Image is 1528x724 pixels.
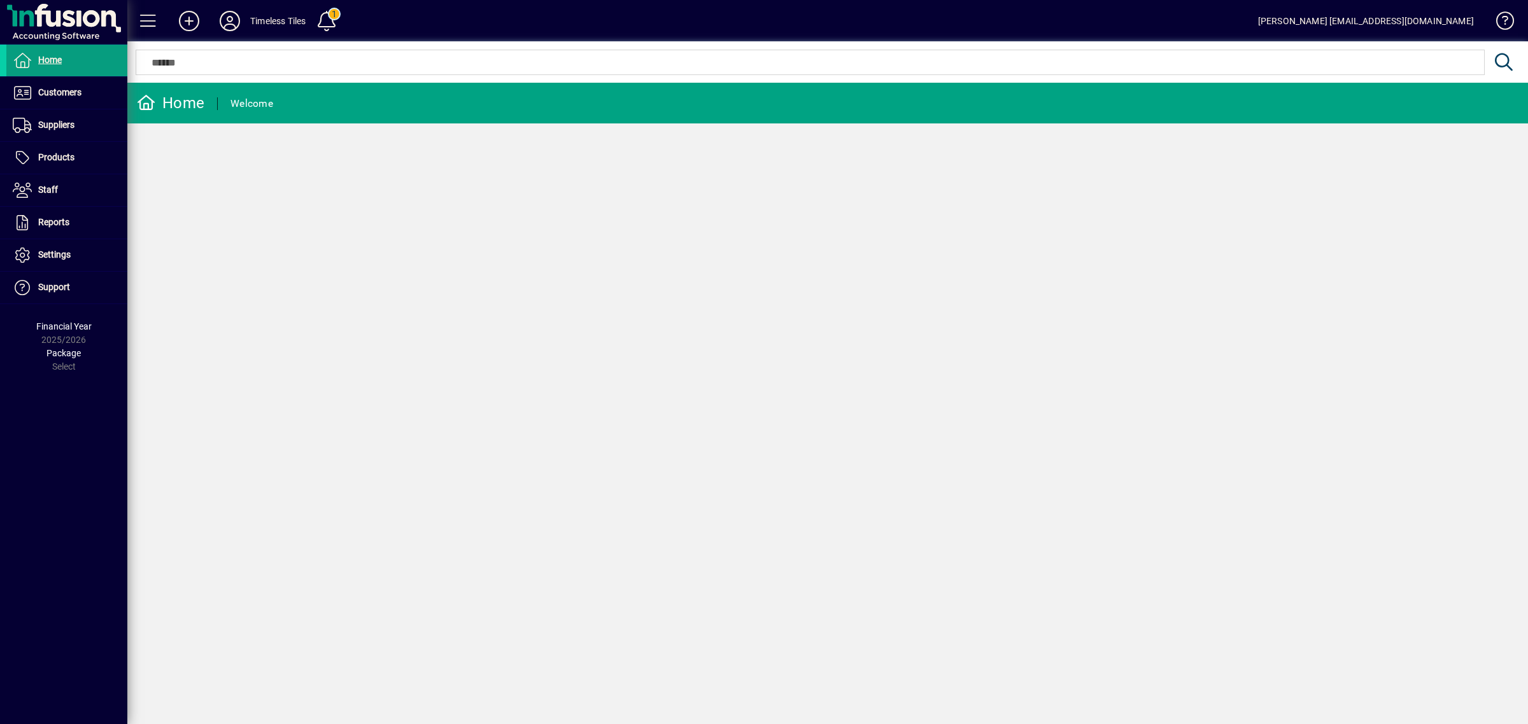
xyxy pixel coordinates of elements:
[46,348,81,358] span: Package
[38,152,74,162] span: Products
[6,174,127,206] a: Staff
[38,184,58,195] span: Staff
[38,249,71,260] span: Settings
[38,120,74,130] span: Suppliers
[209,10,250,32] button: Profile
[6,109,127,141] a: Suppliers
[38,282,70,292] span: Support
[1258,11,1474,31] div: [PERSON_NAME] [EMAIL_ADDRESS][DOMAIN_NAME]
[38,87,81,97] span: Customers
[250,11,306,31] div: Timeless Tiles
[169,10,209,32] button: Add
[36,321,92,331] span: Financial Year
[6,77,127,109] a: Customers
[137,93,204,113] div: Home
[38,217,69,227] span: Reports
[1487,3,1512,44] a: Knowledge Base
[6,142,127,174] a: Products
[6,272,127,303] a: Support
[6,207,127,239] a: Reports
[38,55,62,65] span: Home
[230,94,273,114] div: Welcome
[6,239,127,271] a: Settings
